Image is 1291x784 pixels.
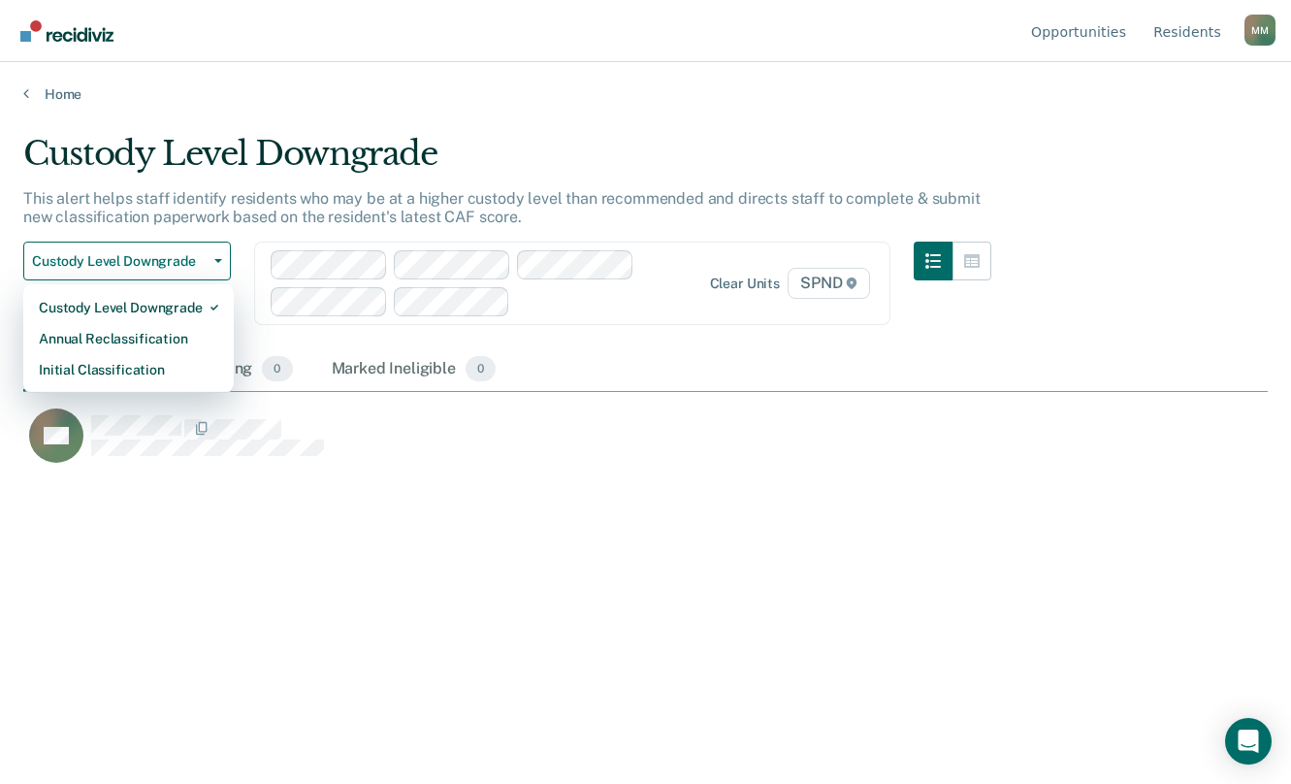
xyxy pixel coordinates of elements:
div: CaseloadOpportunityCell-00118110 [23,408,1113,485]
div: Marked Ineligible0 [328,348,500,391]
span: SPND [788,268,870,299]
button: Profile dropdown button [1244,15,1275,46]
a: Home [23,85,1268,103]
div: Dropdown Menu [23,284,234,393]
div: Pending0 [190,348,296,391]
div: Clear units [710,276,781,292]
div: M M [1244,15,1275,46]
p: This alert helps staff identify residents who may be at a higher custody level than recommended a... [23,189,981,226]
span: 0 [466,356,496,381]
button: Custody Level Downgrade [23,242,231,280]
span: 0 [262,356,292,381]
div: Custody Level Downgrade [39,292,218,323]
img: Recidiviz [20,20,113,42]
span: Custody Level Downgrade [32,253,207,270]
div: Open Intercom Messenger [1225,718,1272,765]
div: Custody Level Downgrade [23,134,991,189]
div: Annual Reclassification [39,323,218,354]
div: Initial Classification [39,354,218,385]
